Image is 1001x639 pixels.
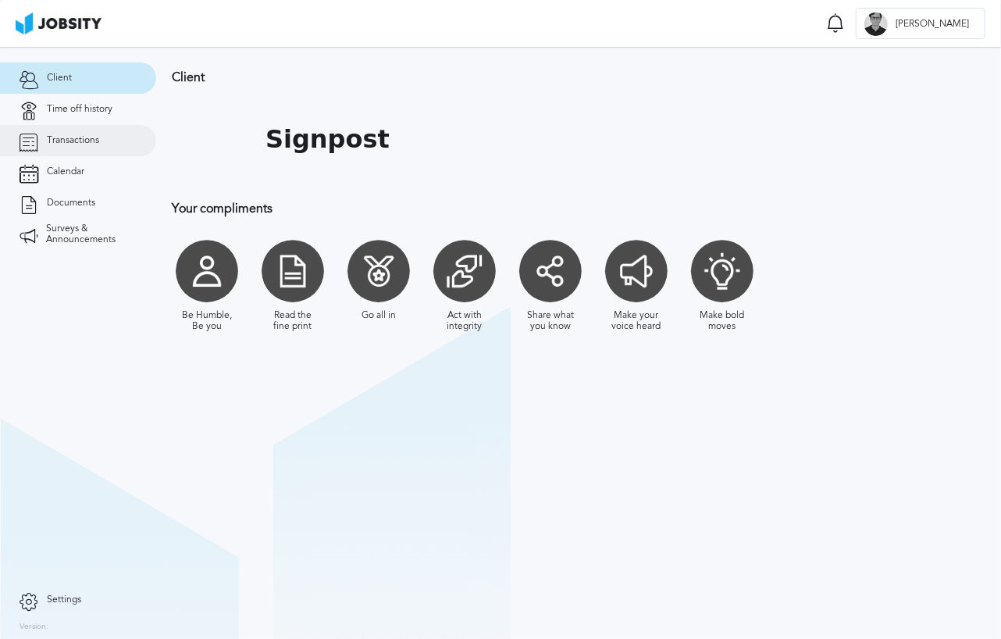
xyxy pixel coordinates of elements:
span: Calendar [47,166,84,177]
div: Be Humble, Be you [180,310,234,332]
h1: Signpost [265,125,390,154]
div: Make bold moves [695,310,750,332]
span: [PERSON_NAME] [888,19,977,30]
label: Version: [20,623,48,632]
button: E[PERSON_NAME] [856,8,985,39]
div: Act with integrity [437,310,492,332]
img: ab4bad089aa723f57921c736e9817d99.png [16,12,102,34]
div: Share what you know [523,310,578,332]
div: Read the fine print [265,310,320,332]
span: Documents [47,198,95,209]
span: Client [47,73,72,84]
span: Surveys & Announcements [46,223,137,245]
h3: Your compliments [172,202,985,216]
div: Go all in [362,310,396,321]
h3: Client [172,70,985,84]
span: Transactions [47,135,99,146]
span: Time off history [47,104,112,115]
span: Settings [47,594,81,605]
div: Make your voice heard [609,310,664,332]
div: E [864,12,888,36]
